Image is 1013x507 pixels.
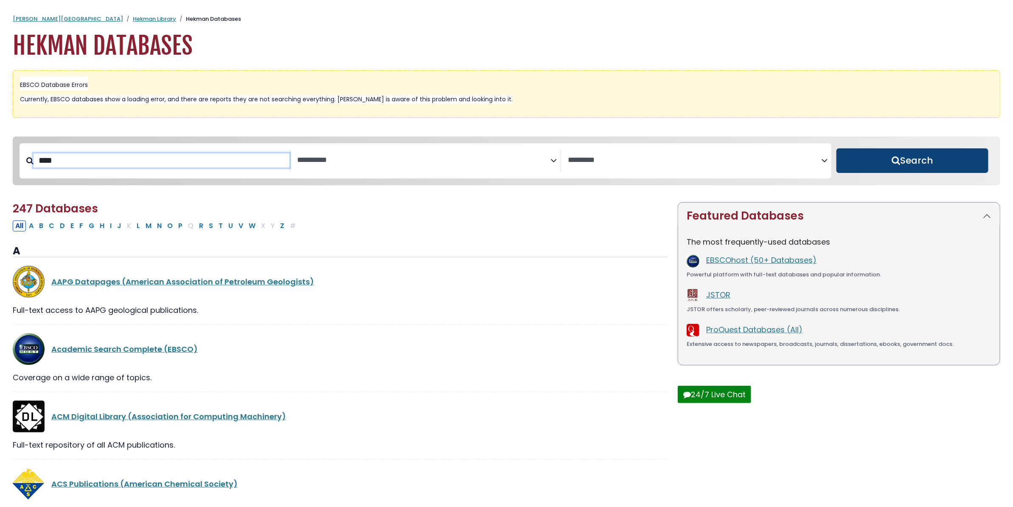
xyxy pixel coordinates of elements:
button: Filter Results C [46,220,57,231]
button: Filter Results A [26,220,36,231]
button: Filter Results P [176,220,185,231]
a: EBSCOhost (50+ Databases) [706,255,817,265]
button: Filter Results G [86,220,97,231]
button: Filter Results N [154,220,164,231]
button: Filter Results S [206,220,216,231]
button: Filter Results J [115,220,124,231]
div: Coverage on a wide range of topics. [13,372,668,383]
a: AAPG Datapages (American Association of Petroleum Geologists) [51,276,314,287]
button: Filter Results W [246,220,258,231]
a: Academic Search Complete (EBSCO) [51,344,198,354]
div: JSTOR offers scholarly, peer-reviewed journals across numerous disciplines. [687,305,991,314]
nav: breadcrumb [13,15,1000,23]
button: Filter Results R [196,220,206,231]
a: ProQuest Databases (All) [706,324,803,335]
button: Filter Results U [226,220,236,231]
button: Filter Results T [216,220,225,231]
h3: A [13,245,668,258]
span: Currently, EBSCO databases show a loading error, and there are reports they are not searching eve... [20,95,513,103]
div: Full-text access to AAPG geological publications. [13,304,668,316]
button: Filter Results M [143,220,154,231]
button: Filter Results V [236,220,246,231]
div: Powerful platform with full-text databases and popular information. [687,270,991,279]
button: Filter Results F [77,220,86,231]
a: ACS Publications (American Chemical Society) [51,479,238,489]
button: Submit for Search Results [836,148,989,173]
button: Filter Results E [68,220,76,231]
a: Hekman Library [133,15,176,23]
li: Hekman Databases [176,15,241,23]
input: Search database by title or keyword [34,153,289,167]
nav: Search filters [13,136,1000,186]
div: Extensive access to newspapers, broadcasts, journals, dissertations, ebooks, government docs. [687,340,991,348]
button: Featured Databases [678,203,1000,229]
button: Filter Results I [107,220,114,231]
button: Filter Results O [165,220,175,231]
span: EBSCO Database Errors [20,81,88,89]
button: 24/7 Live Chat [678,386,751,403]
textarea: Search [297,156,550,165]
button: Filter Results L [134,220,143,231]
div: Full-text repository of all ACM publications. [13,439,668,451]
button: Filter Results H [97,220,107,231]
p: The most frequently-used databases [687,236,991,248]
button: Filter Results Z [278,220,287,231]
button: Filter Results D [57,220,67,231]
button: All [13,220,26,231]
div: Alpha-list to filter by first letter of database name [13,220,299,231]
a: [PERSON_NAME][GEOGRAPHIC_DATA] [13,15,123,23]
button: Filter Results B [36,220,46,231]
h1: Hekman Databases [13,32,1000,60]
span: 247 Databases [13,201,98,216]
a: JSTOR [706,290,730,300]
a: ACM Digital Library (Association for Computing Machinery) [51,411,286,422]
textarea: Search [568,156,821,165]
